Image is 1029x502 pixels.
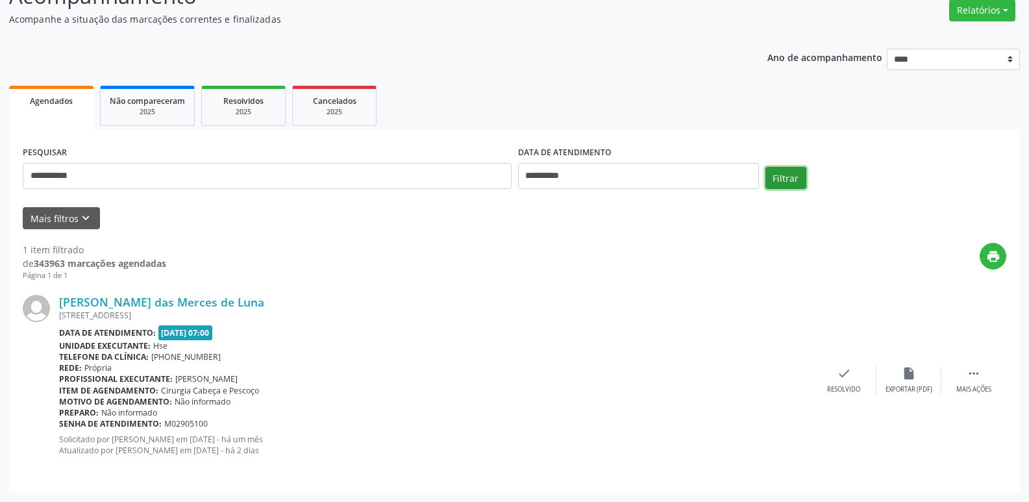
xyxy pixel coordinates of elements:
span: Agendados [30,95,73,107]
i: keyboard_arrow_down [79,211,93,225]
button: print [980,243,1006,270]
div: Página 1 de 1 [23,270,166,281]
span: Cirurgia Cabeça e Pescoço [161,385,259,396]
b: Item de agendamento: [59,385,158,396]
i: insert_drive_file [902,366,916,381]
b: Motivo de agendamento: [59,396,172,407]
span: [PHONE_NUMBER] [151,351,221,362]
span: Não compareceram [110,95,185,107]
b: Profissional executante: [59,373,173,384]
button: Mais filtroskeyboard_arrow_down [23,207,100,230]
i: check [837,366,851,381]
div: de [23,257,166,270]
span: [DATE] 07:00 [158,325,213,340]
img: img [23,295,50,322]
strong: 343963 marcações agendadas [34,257,166,270]
b: Rede: [59,362,82,373]
span: Cancelados [313,95,356,107]
p: Solicitado por [PERSON_NAME] em [DATE] - há um mês Atualizado por [PERSON_NAME] em [DATE] - há 2 ... [59,434,812,456]
i:  [967,366,981,381]
p: Ano de acompanhamento [767,49,882,65]
b: Senha de atendimento: [59,418,162,429]
b: Unidade executante: [59,340,151,351]
span: Não informado [175,396,230,407]
a: [PERSON_NAME] das Merces de Luna [59,295,264,309]
span: M02905100 [164,418,208,429]
span: Própria [84,362,112,373]
b: Telefone da clínica: [59,351,149,362]
button: Filtrar [765,167,806,189]
span: [PERSON_NAME] [175,373,238,384]
span: Hse [153,340,167,351]
div: Exportar (PDF) [886,385,932,394]
b: Preparo: [59,407,99,418]
span: Resolvidos [223,95,264,107]
div: Resolvido [827,385,860,394]
div: 2025 [302,107,367,117]
div: 1 item filtrado [23,243,166,257]
span: Não informado [101,407,157,418]
div: [STREET_ADDRESS] [59,310,812,321]
div: Mais ações [956,385,991,394]
i: print [986,249,1000,264]
div: 2025 [211,107,276,117]
label: DATA DE ATENDIMENTO [518,143,612,163]
div: 2025 [110,107,185,117]
b: Data de atendimento: [59,327,156,338]
p: Acompanhe a situação das marcações correntes e finalizadas [9,12,717,26]
label: PESQUISAR [23,143,67,163]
